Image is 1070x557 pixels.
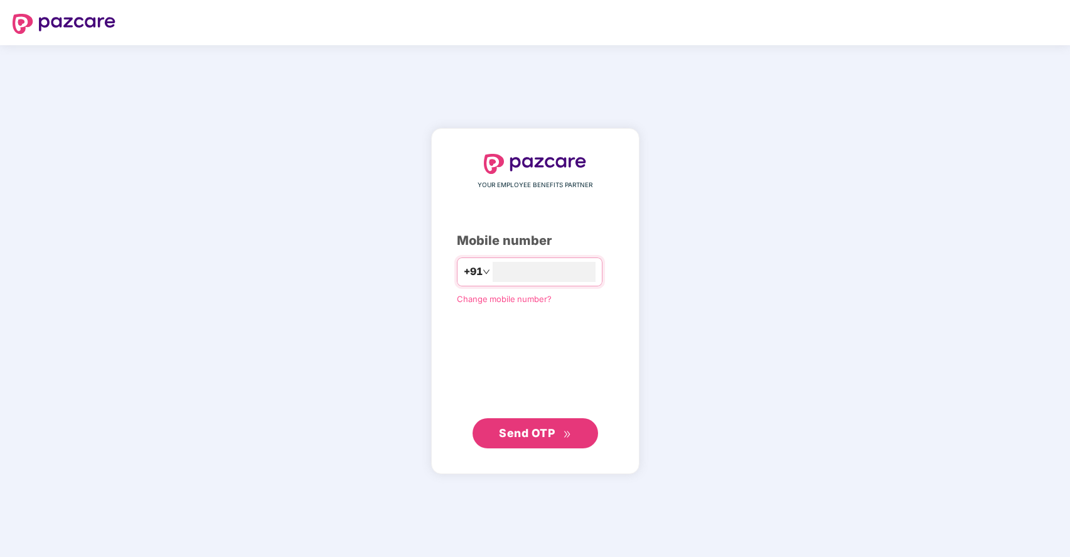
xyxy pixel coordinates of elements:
span: down [483,268,490,276]
button: Send OTPdouble-right [473,418,598,448]
img: logo [13,14,115,34]
span: YOUR EMPLOYEE BENEFITS PARTNER [478,180,592,190]
img: logo [484,154,587,174]
div: Mobile number [457,231,614,251]
span: Send OTP [499,426,555,440]
a: Change mobile number? [457,294,552,304]
span: double-right [563,430,571,438]
span: +91 [464,264,483,279]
